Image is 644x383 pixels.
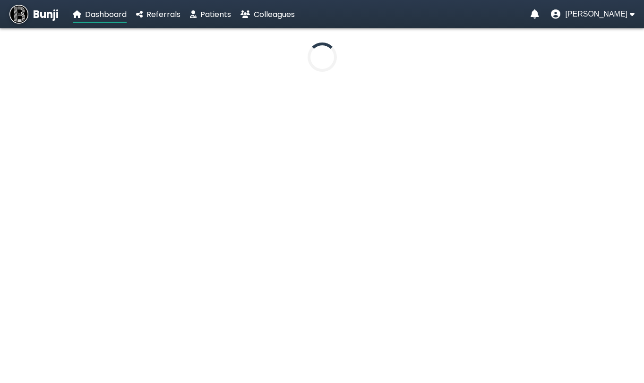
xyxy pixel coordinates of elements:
[9,5,59,24] a: Bunji
[136,9,180,20] a: Referrals
[9,5,28,24] img: Bunji Dental Referral Management
[200,9,231,20] span: Patients
[33,7,59,22] span: Bunji
[551,9,635,19] button: User menu
[85,9,127,20] span: Dashboard
[190,9,231,20] a: Patients
[240,9,295,20] a: Colleagues
[531,9,539,19] a: Notifications
[146,9,180,20] span: Referrals
[565,10,627,18] span: [PERSON_NAME]
[73,9,127,20] a: Dashboard
[254,9,295,20] span: Colleagues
